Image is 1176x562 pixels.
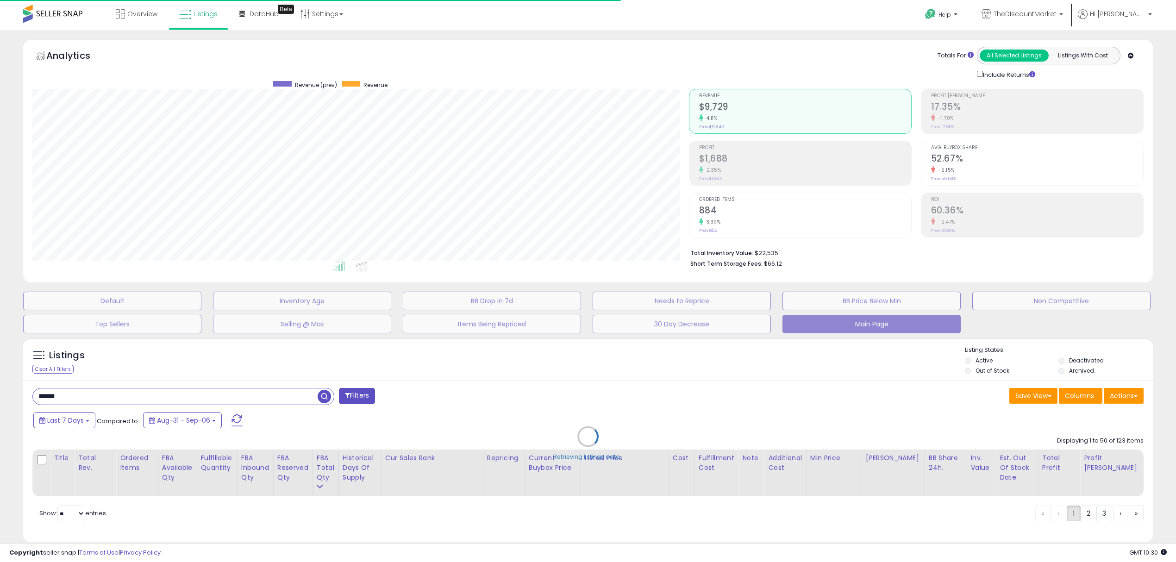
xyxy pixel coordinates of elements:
small: 2.35% [703,167,721,174]
span: Revenue (prev) [295,81,337,89]
small: Prev: $1,649 [699,176,723,181]
span: ROI [931,197,1143,202]
small: -5.15% [935,167,955,174]
button: BB Drop in 7d [403,292,581,310]
small: Prev: 61.89% [931,228,955,233]
button: Needs to Reprice [593,292,771,310]
span: Profit [PERSON_NAME] [931,94,1143,99]
button: Items Being Repriced [403,315,581,333]
h2: $9,729 [699,101,911,114]
div: Include Returns [970,69,1046,80]
span: Avg. Buybox Share [931,145,1143,150]
h5: Analytics [46,49,108,64]
i: Get Help [925,8,936,20]
span: Ordered Items [699,197,911,202]
span: TheDIscountMarket [994,9,1057,19]
span: Overview [127,9,157,19]
small: Prev: 55.53% [931,176,956,181]
small: -2.47% [935,219,955,225]
a: Hi [PERSON_NAME] [1078,9,1152,30]
span: Listings [194,9,218,19]
b: Total Inventory Value: [690,249,753,257]
button: Listings With Cost [1048,50,1117,62]
small: 4.11% [703,115,718,122]
h2: 17.35% [931,101,1143,114]
button: 30 Day Decrease [593,315,771,333]
div: Totals For [938,51,974,60]
div: Tooltip anchor [278,5,294,14]
b: Short Term Storage Fees: [690,260,763,268]
small: -1.70% [935,115,954,122]
li: $22,535 [690,247,1137,258]
button: BB Price Below Min [782,292,961,310]
span: Profit [699,145,911,150]
h2: 884 [699,205,911,218]
span: Help [938,11,951,19]
span: Hi [PERSON_NAME] [1090,9,1145,19]
h2: 52.67% [931,153,1143,166]
span: DataHub [250,9,279,19]
button: All Selected Listings [980,50,1049,62]
h2: 60.36% [931,205,1143,218]
small: Prev: 17.65% [931,124,954,130]
span: Revenue [363,81,388,89]
strong: Copyright [9,548,43,557]
small: 3.39% [703,219,721,225]
a: Help [918,1,967,30]
div: seller snap | | [9,549,161,557]
button: Non Competitive [972,292,1151,310]
button: Selling @ Max [213,315,391,333]
button: Inventory Age [213,292,391,310]
span: Revenue [699,94,911,99]
small: Prev: 855 [699,228,717,233]
button: Top Sellers [23,315,201,333]
span: $66.12 [764,259,782,268]
h2: $1,688 [699,153,911,166]
div: Retrieving listings data.. [553,453,623,461]
button: Main Page [782,315,961,333]
button: Default [23,292,201,310]
small: Prev: $9,345 [699,124,724,130]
